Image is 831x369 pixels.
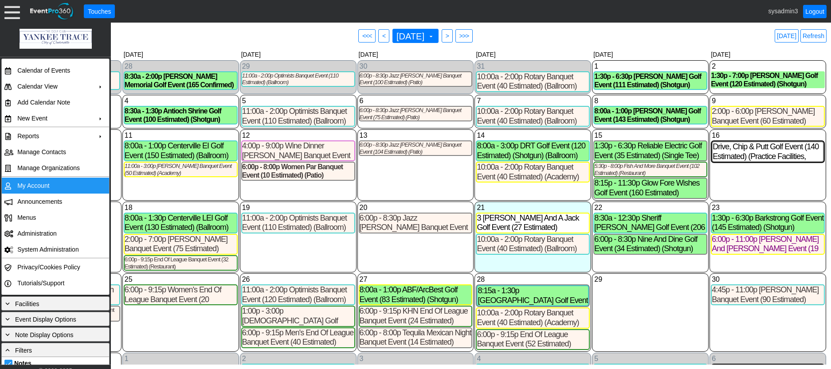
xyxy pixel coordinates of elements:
td: Calendar View [14,78,93,94]
td: Reports [14,128,93,144]
div: [DATE] [122,49,239,60]
div: Drive, Chip & Putt Golf Event (140 Estimated) (Practice Facilities, Patio) [713,142,823,161]
div: Show menu [593,62,707,71]
tr: System Administration [2,241,109,257]
div: 8:30a - 1:30p Antioch Shrine Golf Event (100 Estimated) (Shotgun) (Ballroom) [125,107,237,124]
div: 11:00a - 3:00p [PERSON_NAME] Banquet Event (50 Estimated) (Academy) [125,163,237,176]
div: 6:00p - 9:15p End Of League Banquet Event (52 Estimated) (Restaurant) [477,330,589,349]
tr: Administration [2,225,109,241]
div: Show menu [359,354,473,364]
div: 1:30p - 6:30p [PERSON_NAME] Golf Event (111 Estimated) (Shotgun) (Ballroom) [594,72,706,89]
td: Tutorials/Support [14,275,93,291]
div: 1:30p - 6:30p Reliable Electric Golf Event (35 Estimated) (Single Tee) (Patio) [594,141,706,160]
div: Show menu [711,203,825,213]
div: Show menu [711,131,825,140]
div: Show menu [359,203,473,213]
a: Logout [803,5,827,18]
span: Facilities [15,300,39,307]
div: Show menu [124,96,238,106]
div: 6:00p - 8:30p Nine And Dine Golf Event (34 Estimated) (Shotgun) (Patio) [594,235,706,254]
div: 6:00p - 8:30p Jazz [PERSON_NAME] Banquet Event (75 Estimated) (Patio) [360,107,472,120]
tr: Manage Organizations [2,160,109,176]
td: System Administration [14,241,93,257]
div: Show menu [476,96,590,106]
span: [DATE] [395,32,426,41]
label: Notes [14,360,31,367]
span: Event Display Options [15,316,76,323]
div: 8:30a - 2:00p [PERSON_NAME] Memorial Golf Event (165 Confirmed) (Shotgun) (Ballroom) [125,72,237,89]
div: Show menu [241,62,355,71]
div: Show menu [593,203,707,213]
div: Show menu [241,354,355,364]
div: Show menu [241,275,355,284]
div: [DATE] [592,49,709,60]
div: 10:00a - 2:00p Rotary Banquet Event (40 Estimated) (Academy) [477,308,589,327]
div: 6:00p - 8:30p Jazz [PERSON_NAME] Banquet Event (100 Estimated) (Patio) [360,72,472,86]
td: Add Calendar Note [14,94,93,110]
div: 1:00p - 3:00p [DEMOGRAPHIC_DATA] Golf Banquet Event (70 Estimated) (Restaurant) [242,307,354,326]
div: 11:00a - 2:00p Optimists Banquet Event (110 Estimated) (Ballroom) [242,107,354,126]
div: 6:00p - 9:15p End Of League Banquet Event (32 Estimated) (Restaurant) [125,256,237,270]
tr: Tutorials/Support [2,275,109,291]
div: Show menu [241,131,355,140]
div: Show menu [476,62,590,71]
div: Facilities [4,299,107,308]
div: Show menu [593,275,707,284]
div: Filters [4,345,107,355]
tr: Privacy/Cookies Policy [2,259,109,275]
div: Show menu [124,131,238,140]
div: 3 [PERSON_NAME] And A Jack Golf Event (27 Estimated) (Academy) [477,214,589,233]
div: 8:15p - 11:30p Glow Fore Wishes Golf Event (160 Estimated) (Shotgun) (Patio) [594,179,706,198]
div: Show menu [476,131,590,140]
div: 11:00a - 2:00p Optimists Banquet Event (110 Estimated) (Ballroom) [242,72,354,86]
span: Menus [17,214,36,221]
tr: <span>Menus</span> [2,210,109,225]
span: sysadmin3 [768,7,798,14]
td: New Event [14,110,93,126]
div: 2:00p - 7:00p [PERSON_NAME] Banquet Event (75 Estimated) (Academy) [125,235,237,254]
td: Manage Contacts [14,144,93,160]
div: 1:30p - 6:30p Barkstrong Golf Event (145 Estimated) (Shotgun) (Ballroom) [712,214,824,233]
div: [DATE] [239,49,357,60]
tr: Manage Contacts [2,144,109,160]
div: 6:00p - 8:00p Tequila Mexican Night Banquet Event (14 Estimated) (Patio) [360,328,472,347]
tr: New Event [2,110,109,126]
div: Show menu [476,354,590,364]
div: Show menu [124,354,238,364]
div: 6:00p - 8:30p Jazz [PERSON_NAME] Banquet Event (156 Estimated) (Patio) [360,214,472,233]
div: Note Display Options [4,330,107,339]
div: [DATE] [474,49,592,60]
div: 8:00a - 1:00p ABF/ArcBest Golf Event (83 Estimated) (Shotgun) (Academy) [360,285,472,304]
div: 10:00a - 2:00p Rotary Banquet Event (40 Estimated) (Ballroom) [477,107,589,126]
div: Show menu [241,203,355,213]
div: 4:00p - 9:00p Wine Dinner [PERSON_NAME] Banquet Event (10 Estimated) (Ballroom East) [242,141,354,160]
span: <<< [361,31,374,40]
div: 10:00a - 2:00p Rotary Banquet Event (40 Estimated) (Academy) [477,163,589,182]
div: 8:00a - 1:30p Centerville LEI Golf Event (130 Estimated) (Ballroom) [125,214,237,233]
div: 5:30p - 8:00p Fish And More Banquet Event (102 Estimated) (Restaurant) [594,163,706,176]
div: [DATE] [357,49,474,60]
div: 6:00p - 8:00p Women Par Banquet Event (10 Estimated) (Patio) [242,163,354,179]
td: Administration [14,225,93,241]
div: 6:00p - 9:15p Women's End Of League Banquet Event (20 Estimated) (Restaurant) [125,285,237,304]
tr: Add Calendar Note [2,94,109,110]
span: Note Display Options [15,331,74,338]
div: 8:30a - 12:30p Sheriff [PERSON_NAME] Golf Event (206 Estimated) (Shotgun) (Ballroom) [594,214,706,233]
div: Show menu [241,96,355,106]
span: Touches [86,7,113,16]
div: 1:30p - 7:00p [PERSON_NAME] Golf Event (120 Estimated) (Shotgun) [711,71,825,88]
span: [DATE] [395,31,435,41]
div: 11:00a - 2:00p Optimists Banquet Event (110 Estimated) (Ballroom) [242,214,354,233]
div: 8:00a - 1:00p [PERSON_NAME] Golf Event (143 Estimated) (Shotgun) (Ballroom) [594,107,706,124]
div: Show menu [124,62,238,71]
tr: Calendar View [2,78,109,94]
div: Show menu [124,203,238,213]
span: < [380,31,387,40]
span: Filters [15,347,32,354]
div: 8:15a - 1:30p [GEOGRAPHIC_DATA] Golf Event (90 Estimated) (Shotgun) ([GEOGRAPHIC_DATA], Ballroom) [478,286,588,305]
div: Show menu [593,96,707,106]
div: Show menu [476,275,590,284]
div: 8:00a - 3:00p DRT Golf Event (120 Estimated) (Shotgun) (Ballroom) [477,141,589,160]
